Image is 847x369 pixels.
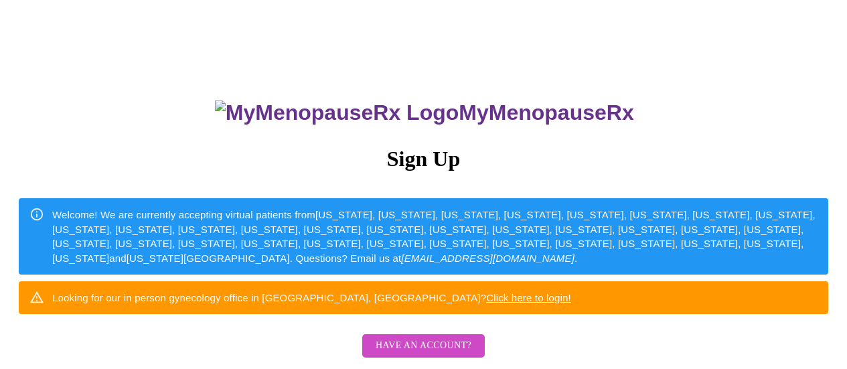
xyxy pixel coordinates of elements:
img: MyMenopauseRx Logo [215,100,459,125]
div: Looking for our in person gynecology office in [GEOGRAPHIC_DATA], [GEOGRAPHIC_DATA]? [52,285,571,310]
a: Click here to login! [486,292,571,303]
a: Have an account? [359,349,488,360]
button: Have an account? [362,334,485,358]
div: Welcome! We are currently accepting virtual patients from [US_STATE], [US_STATE], [US_STATE], [US... [52,202,818,271]
h3: MyMenopauseRx [21,100,829,125]
em: [EMAIL_ADDRESS][DOMAIN_NAME] [401,252,574,264]
span: Have an account? [376,338,471,354]
h3: Sign Up [19,147,828,171]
